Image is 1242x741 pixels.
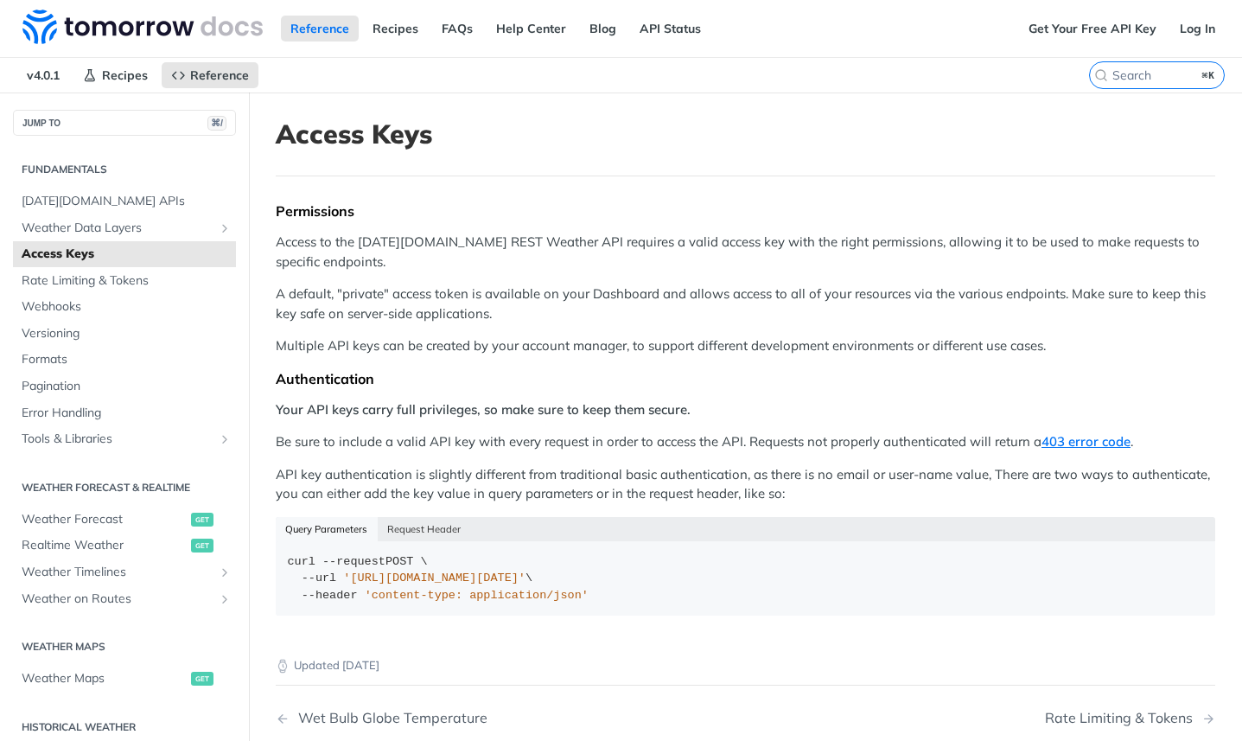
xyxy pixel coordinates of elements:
[218,592,232,606] button: Show subpages for Weather on Routes
[13,347,236,373] a: Formats
[22,272,232,290] span: Rate Limiting & Tokens
[378,517,471,541] button: Request Header
[13,666,236,692] a: Weather Mapsget
[432,16,482,42] a: FAQs
[207,116,226,131] span: ⌘/
[13,374,236,399] a: Pagination
[1045,710,1201,726] div: Rate Limiting & Tokens
[17,62,69,88] span: v4.0.1
[22,10,263,44] img: Tomorrow.io Weather API Docs
[22,591,213,608] span: Weather on Routes
[1041,433,1131,450] a: 403 error code
[276,118,1215,150] h1: Access Keys
[13,533,236,559] a: Realtime Weatherget
[13,639,236,655] h2: Weather Maps
[276,233,1215,271] p: Access to the [DATE][DOMAIN_NAME] REST Weather API requires a valid access key with the right per...
[276,465,1215,504] p: API key authentication is slightly different from traditional basic authentication, as there is n...
[13,559,236,585] a: Weather TimelinesShow subpages for Weather Timelines
[13,241,236,267] a: Access Keys
[191,539,213,553] span: get
[191,513,213,527] span: get
[580,16,626,42] a: Blog
[22,537,187,554] span: Realtime Weather
[162,62,258,88] a: Reference
[13,507,236,533] a: Weather Forecastget
[288,555,315,568] span: curl
[13,400,236,426] a: Error Handling
[22,431,213,448] span: Tools & Libraries
[191,672,213,686] span: get
[218,221,232,235] button: Show subpages for Weather Data Layers
[1170,16,1225,42] a: Log In
[1019,16,1166,42] a: Get Your Free API Key
[487,16,576,42] a: Help Center
[276,657,1215,674] p: Updated [DATE]
[302,572,337,584] span: --url
[1198,67,1220,84] kbd: ⌘K
[22,325,232,342] span: Versioning
[1045,710,1215,726] a: Next Page: Rate Limiting & Tokens
[13,110,236,136] button: JUMP TO⌘/
[22,511,187,528] span: Weather Forecast
[322,555,385,568] span: --request
[288,553,1204,604] div: POST \ \
[13,426,236,452] a: Tools & LibrariesShow subpages for Tools & Libraries
[13,294,236,320] a: Webhooks
[1094,68,1108,82] svg: Search
[13,268,236,294] a: Rate Limiting & Tokens
[343,572,525,584] span: '[URL][DOMAIN_NAME][DATE]'
[13,188,236,214] a: [DATE][DOMAIN_NAME] APIs
[22,405,232,422] span: Error Handling
[13,321,236,347] a: Versioning
[22,351,232,368] span: Formats
[218,432,232,446] button: Show subpages for Tools & Libraries
[22,246,232,263] span: Access Keys
[22,564,213,581] span: Weather Timelines
[630,16,710,42] a: API Status
[276,202,1215,220] div: Permissions
[22,220,213,237] span: Weather Data Layers
[13,719,236,735] h2: Historical Weather
[13,586,236,612] a: Weather on RoutesShow subpages for Weather on Routes
[276,284,1215,323] p: A default, "private" access token is available on your Dashboard and allows access to all of your...
[22,670,187,687] span: Weather Maps
[22,193,232,210] span: [DATE][DOMAIN_NAME] APIs
[22,378,232,395] span: Pagination
[190,67,249,83] span: Reference
[218,565,232,579] button: Show subpages for Weather Timelines
[276,710,678,726] a: Previous Page: Wet Bulb Globe Temperature
[365,589,589,602] span: 'content-type: application/json'
[290,710,487,726] div: Wet Bulb Globe Temperature
[276,370,1215,387] div: Authentication
[13,215,236,241] a: Weather Data LayersShow subpages for Weather Data Layers
[276,336,1215,356] p: Multiple API keys can be created by your account manager, to support different development enviro...
[22,298,232,316] span: Webhooks
[363,16,428,42] a: Recipes
[302,589,358,602] span: --header
[276,401,691,418] strong: Your API keys carry full privileges, so make sure to keep them secure.
[281,16,359,42] a: Reference
[13,480,236,495] h2: Weather Forecast & realtime
[13,162,236,177] h2: Fundamentals
[102,67,148,83] span: Recipes
[276,432,1215,452] p: Be sure to include a valid API key with every request in order to access the API. Requests not pr...
[73,62,157,88] a: Recipes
